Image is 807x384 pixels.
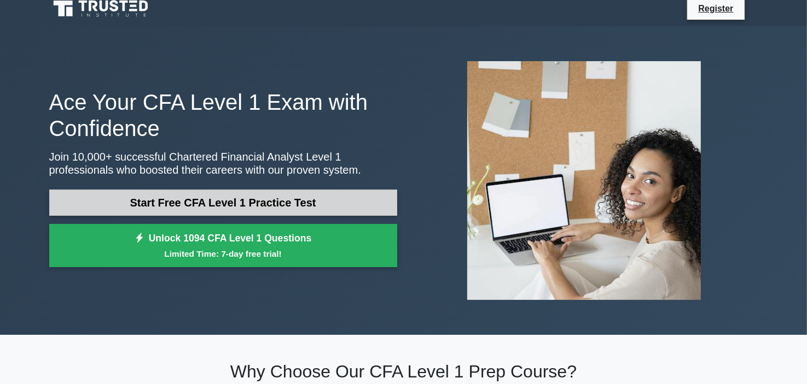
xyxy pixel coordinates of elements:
[63,247,384,260] small: Limited Time: 7-day free trial!
[49,190,397,216] a: Start Free CFA Level 1 Practice Test
[692,2,740,15] a: Register
[49,361,758,382] h2: Why Choose Our CFA Level 1 Prep Course?
[49,89,397,141] h1: Ace Your CFA Level 1 Exam with Confidence
[49,150,397,176] p: Join 10,000+ successful Chartered Financial Analyst Level 1 professionals who boosted their caree...
[49,224,397,268] a: Unlock 1094 CFA Level 1 QuestionsLimited Time: 7-day free trial!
